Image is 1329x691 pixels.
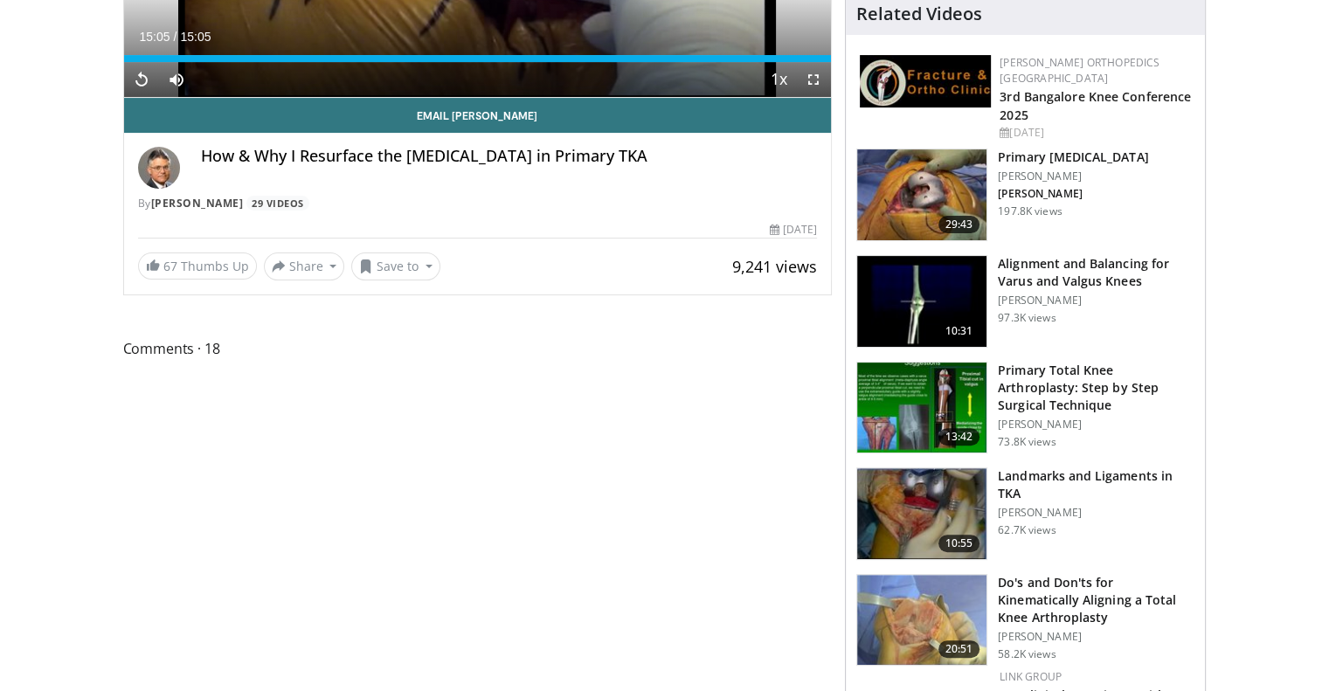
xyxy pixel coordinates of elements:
img: howell_knee_1.png.150x105_q85_crop-smart_upscale.jpg [857,575,986,666]
div: [DATE] [770,222,817,238]
span: 9,241 views [732,256,817,277]
a: 13:42 Primary Total Knee Arthroplasty: Step by Step Surgical Technique [PERSON_NAME] 73.8K views [856,362,1194,454]
p: [PERSON_NAME] [998,506,1194,520]
a: 29:43 Primary [MEDICAL_DATA] [PERSON_NAME] [PERSON_NAME] 197.8K views [856,149,1194,241]
a: [PERSON_NAME] Orthopedics [GEOGRAPHIC_DATA] [1000,55,1159,86]
p: 58.2K views [998,647,1056,661]
img: 88434a0e-b753-4bdd-ac08-0695542386d5.150x105_q85_crop-smart_upscale.jpg [857,468,986,559]
h4: How & Why I Resurface the [MEDICAL_DATA] in Primary TKA [201,147,818,166]
span: 10:31 [938,322,980,340]
span: Comments 18 [123,337,833,360]
span: 29:43 [938,216,980,233]
h3: Primary Total Knee Arthroplasty: Step by Step Surgical Technique [998,362,1194,414]
div: Progress Bar [124,55,832,62]
p: [PERSON_NAME] [998,630,1194,644]
p: 197.8K views [998,204,1062,218]
span: 10:55 [938,535,980,552]
span: / [174,30,177,44]
a: 67 Thumbs Up [138,252,257,280]
a: 10:31 Alignment and Balancing for Varus and Valgus Knees [PERSON_NAME] 97.3K views [856,255,1194,348]
h3: Landmarks and Ligaments in TKA [998,467,1194,502]
img: 297061_3.png.150x105_q85_crop-smart_upscale.jpg [857,149,986,240]
a: 10:55 Landmarks and Ligaments in TKA [PERSON_NAME] 62.7K views [856,467,1194,560]
p: [PERSON_NAME] [998,294,1194,307]
h4: Related Videos [856,3,982,24]
span: 20:51 [938,640,980,658]
a: 20:51 Do's and Don'ts for Kinematically Aligning a Total Knee Arthroplasty [PERSON_NAME] 58.2K views [856,574,1194,667]
button: Save to [351,252,440,280]
p: 73.8K views [998,435,1056,449]
span: 15:05 [140,30,170,44]
a: Email [PERSON_NAME] [124,98,832,133]
span: 67 [163,258,177,274]
a: LINK Group [1000,669,1062,684]
button: Playback Rate [761,62,796,97]
span: 15:05 [180,30,211,44]
img: 38523_0000_3.png.150x105_q85_crop-smart_upscale.jpg [857,256,986,347]
p: 62.7K views [998,523,1056,537]
button: Mute [159,62,194,97]
button: Fullscreen [796,62,831,97]
a: 3rd Bangalore Knee Conference 2025 [1000,88,1191,123]
h3: Primary [MEDICAL_DATA] [998,149,1148,166]
p: [PERSON_NAME] [998,418,1194,432]
p: [PERSON_NAME] [998,187,1148,201]
img: Avatar [138,147,180,189]
p: [PERSON_NAME] [998,169,1148,183]
button: Share [264,252,345,280]
h3: Do's and Don'ts for Kinematically Aligning a Total Knee Arthroplasty [998,574,1194,626]
a: 29 Videos [246,196,310,211]
img: 1ab50d05-db0e-42c7-b700-94c6e0976be2.jpeg.150x105_q85_autocrop_double_scale_upscale_version-0.2.jpg [860,55,991,107]
img: oa8B-rsjN5HfbTbX5hMDoxOjB1O5lLKx_1.150x105_q85_crop-smart_upscale.jpg [857,363,986,453]
p: 97.3K views [998,311,1056,325]
a: [PERSON_NAME] [151,196,244,211]
button: Replay [124,62,159,97]
div: By [138,196,818,211]
span: 13:42 [938,428,980,446]
h3: Alignment and Balancing for Varus and Valgus Knees [998,255,1194,290]
div: [DATE] [1000,125,1191,141]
